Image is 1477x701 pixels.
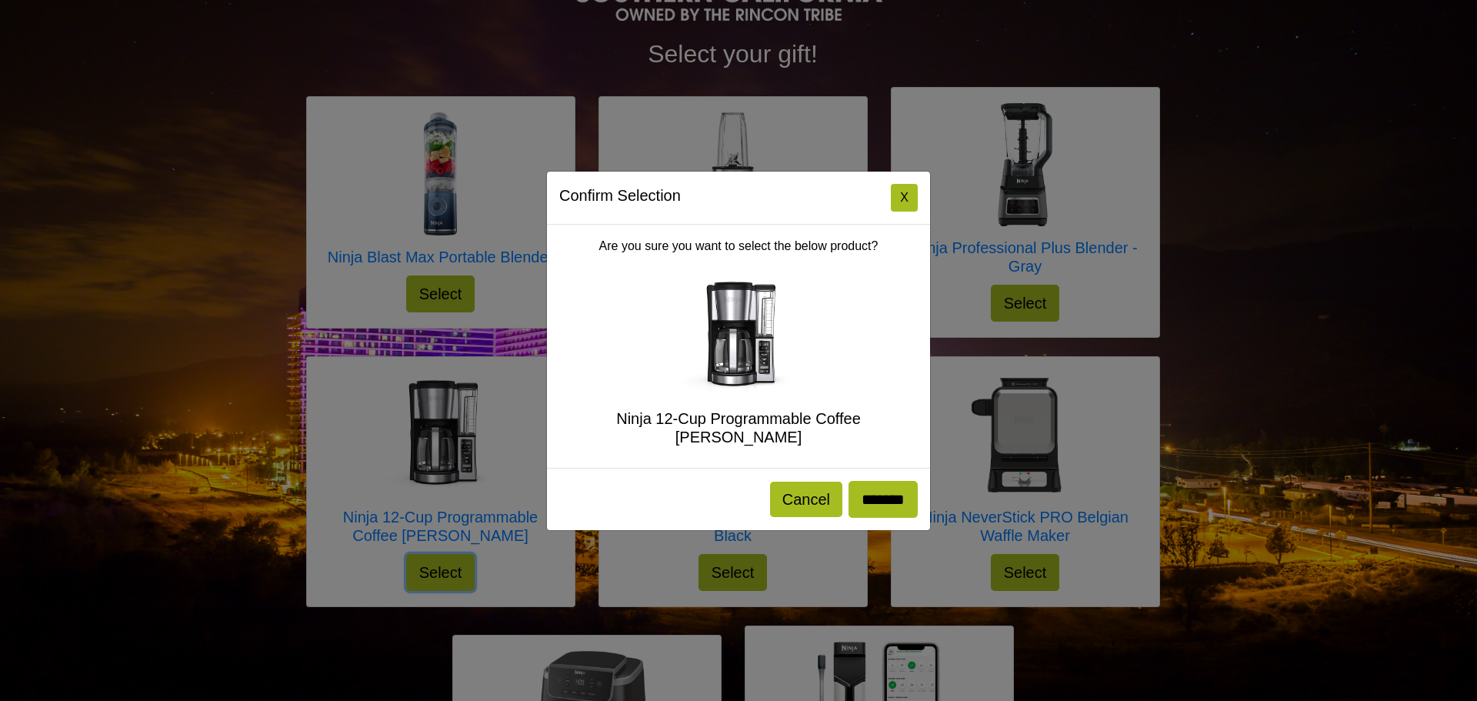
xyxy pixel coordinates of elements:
h5: Confirm Selection [559,184,681,207]
div: Are you sure you want to select the below product? [547,225,930,468]
button: Close [891,184,918,212]
img: Ninja 12-Cup Programmable Coffee Brewer [677,274,800,397]
button: Cancel [770,482,842,517]
h5: Ninja 12-Cup Programmable Coffee [PERSON_NAME] [559,409,918,446]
